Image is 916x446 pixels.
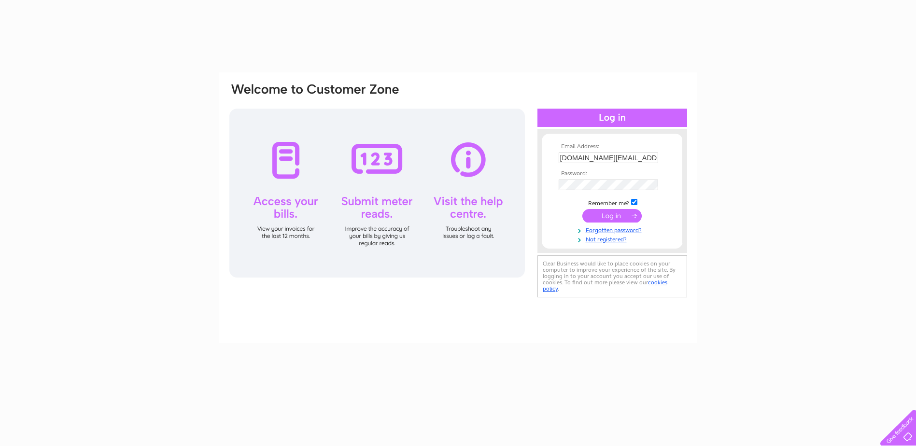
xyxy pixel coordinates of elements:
th: Email Address: [556,143,668,150]
a: Not registered? [559,234,668,243]
td: Remember me? [556,197,668,207]
input: Submit [582,209,642,223]
a: cookies policy [543,279,667,292]
div: Clear Business would like to place cookies on your computer to improve your experience of the sit... [537,255,687,297]
a: Forgotten password? [559,225,668,234]
th: Password: [556,170,668,177]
